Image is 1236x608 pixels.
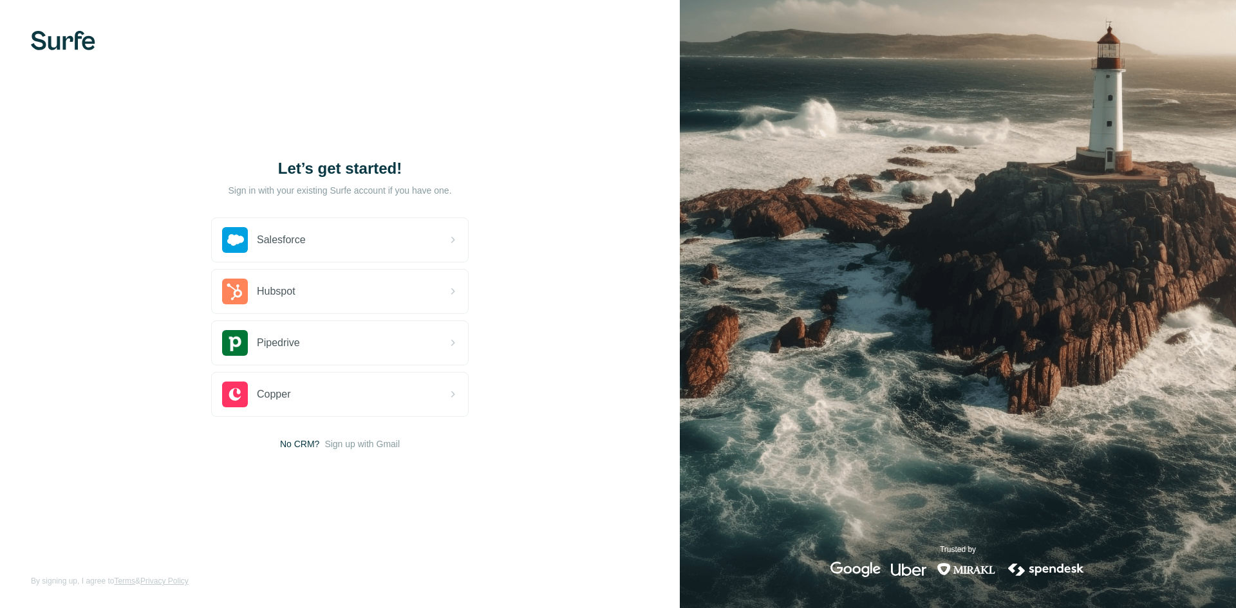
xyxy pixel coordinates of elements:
[114,576,135,585] a: Terms
[830,562,881,577] img: google's logo
[31,31,95,50] img: Surfe's logo
[257,232,306,248] span: Salesforce
[228,184,451,197] p: Sign in with your existing Surfe account if you have one.
[211,158,469,179] h1: Let’s get started!
[140,576,189,585] a: Privacy Policy
[222,330,248,356] img: pipedrive's logo
[324,438,400,450] button: Sign up with Gmail
[937,562,996,577] img: mirakl's logo
[222,279,248,304] img: hubspot's logo
[257,387,290,402] span: Copper
[31,575,189,587] span: By signing up, I agree to &
[891,562,926,577] img: uber's logo
[940,544,976,555] p: Trusted by
[1006,562,1086,577] img: spendesk's logo
[257,284,295,299] span: Hubspot
[222,227,248,253] img: salesforce's logo
[280,438,319,450] span: No CRM?
[257,335,300,351] span: Pipedrive
[222,382,248,407] img: copper's logo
